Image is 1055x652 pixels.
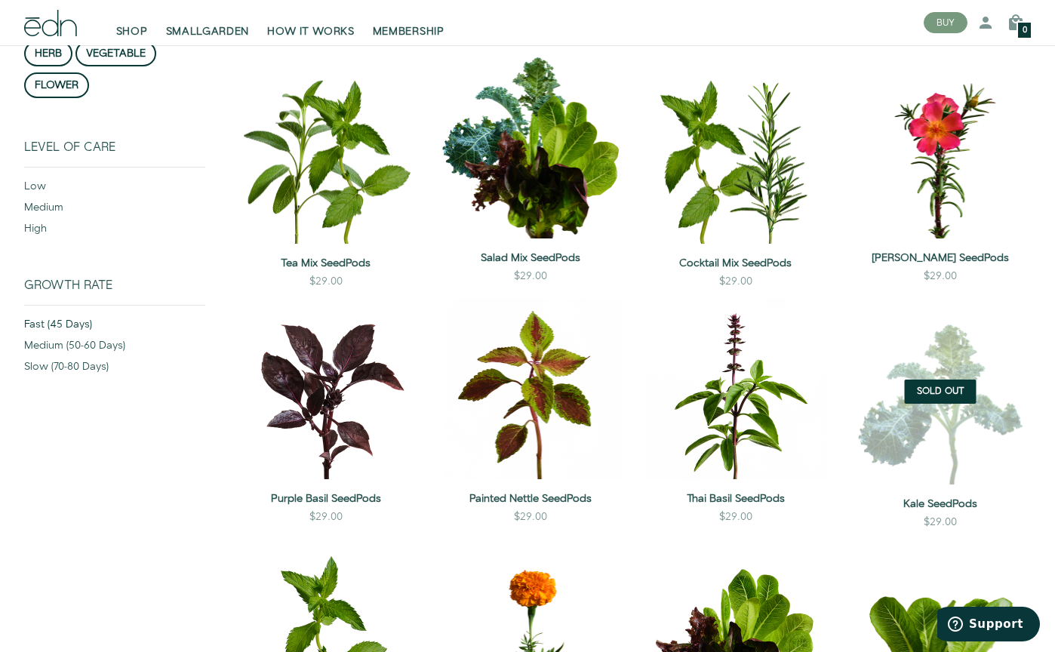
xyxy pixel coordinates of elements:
span: HOW IT WORKS [267,24,354,39]
span: 0 [1023,26,1027,35]
div: high [24,221,205,242]
img: Purple Basil SeedPods [235,298,417,479]
div: $29.00 [719,509,752,524]
div: medium [24,200,205,221]
div: fast (45 days) [24,317,205,338]
span: Sold Out [917,387,964,396]
div: $29.00 [514,269,547,284]
a: HOW IT WORKS [258,6,363,39]
button: flower [24,72,89,98]
a: Purple Basil SeedPods [235,491,417,506]
iframe: Opens a widget where you can find more information [937,607,1040,644]
div: $29.00 [514,509,547,524]
span: SMALLGARDEN [166,24,250,39]
button: vegetable [75,41,156,66]
img: Thai Basil SeedPods [645,298,826,479]
a: Painted Nettle SeedPods [441,491,622,506]
span: MEMBERSHIP [373,24,444,39]
div: $29.00 [924,269,957,284]
div: low [24,179,205,200]
a: [PERSON_NAME] SeedPods [850,251,1032,266]
a: SHOP [107,6,157,39]
div: slow (70-80 days) [24,359,205,380]
div: $29.00 [309,274,343,289]
a: Thai Basil SeedPods [645,491,826,506]
a: Kale SeedPods [850,497,1032,512]
img: Salad Mix SeedPods [441,57,622,238]
a: Tea Mix SeedPods [235,256,417,271]
button: herb [24,41,72,66]
img: Painted Nettle SeedPods [441,298,622,479]
a: Cocktail Mix SeedPods [645,256,826,271]
img: Kale SeedPods [850,298,1032,484]
div: $29.00 [719,274,752,289]
button: BUY [924,12,967,33]
img: Cocktail Mix SeedPods [645,57,826,244]
div: medium (50-60 days) [24,338,205,359]
span: SHOP [116,24,148,39]
div: $29.00 [309,509,343,524]
a: MEMBERSHIP [364,6,454,39]
a: Salad Mix SeedPods [441,251,622,266]
img: Tea Mix SeedPods [235,57,417,244]
div: Growth Rate [24,278,205,305]
div: Level of Care [24,140,205,167]
a: SMALLGARDEN [157,6,259,39]
img: Moss Rose SeedPods [850,57,1032,238]
div: $29.00 [924,515,957,530]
